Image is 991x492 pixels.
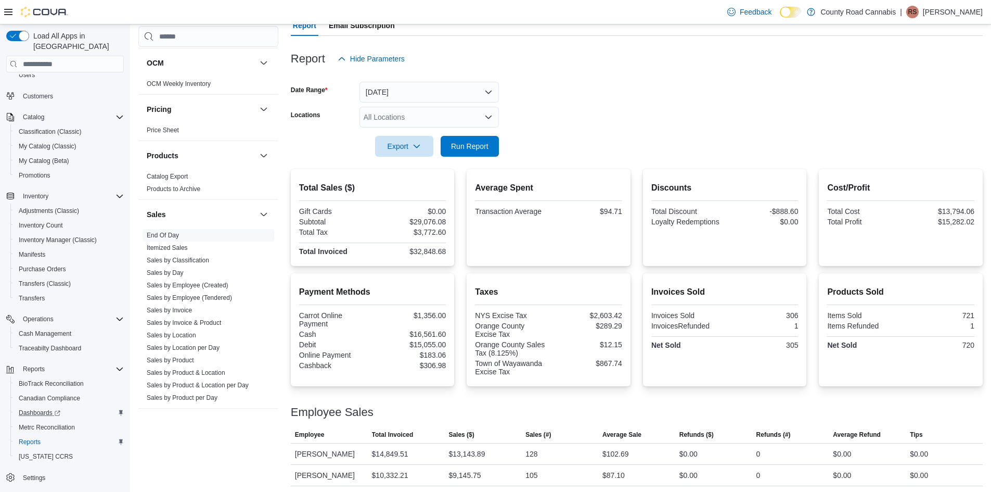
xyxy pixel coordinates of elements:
[15,342,85,355] a: Traceabilty Dashboard
[10,247,128,262] button: Manifests
[15,140,81,153] a: My Catalog (Classic)
[299,182,446,194] h2: Total Sales ($)
[147,382,249,389] a: Sales by Product & Location per Day
[147,127,179,134] a: Price Sheet
[21,7,68,17] img: Cova
[10,154,128,168] button: My Catalog (Beta)
[908,6,917,18] span: RS
[827,182,974,194] h2: Cost/Profit
[375,247,446,256] div: $32,848.68
[15,407,65,419] a: Dashboards
[147,269,184,276] a: Sales by Day
[15,292,124,305] span: Transfers
[15,125,124,138] span: Classification (Classic)
[651,286,799,298] h2: Invoices Sold
[679,431,714,439] span: Refunds ($)
[293,15,316,36] span: Report
[15,125,86,138] a: Classification (Classic)
[375,330,446,338] div: $16,561.60
[727,207,798,216] div: -$888.60
[19,380,84,388] span: BioTrack Reconciliation
[19,265,66,273] span: Purchase Orders
[23,92,53,100] span: Customers
[147,344,220,351] a: Sales by Location per Day
[827,322,898,330] div: Items Refunded
[727,341,798,349] div: 305
[906,6,919,18] div: RK Sohal
[147,209,255,220] button: Sales
[475,359,546,376] div: Town of Wayawanda Excise Tax
[19,221,63,230] span: Inventory Count
[15,169,124,182] span: Promotions
[372,431,414,439] span: Total Invoiced
[381,136,427,157] span: Export
[15,436,124,448] span: Reports
[2,189,128,204] button: Inventory
[15,248,124,261] span: Manifests
[299,311,370,328] div: Carrot Online Payment
[291,444,368,464] div: [PERSON_NAME]
[258,57,270,69] button: OCM
[147,394,217,401] a: Sales by Product per Day
[15,377,124,390] span: BioTrack Reconciliation
[295,431,325,439] span: Employee
[2,89,128,104] button: Customers
[375,351,446,359] div: $183.06
[15,219,124,232] span: Inventory Count
[19,128,82,136] span: Classification (Classic)
[740,7,771,17] span: Feedback
[147,356,194,364] span: Sales by Product
[910,469,928,482] div: $0.00
[147,185,200,193] span: Products to Archive
[820,6,896,18] p: County Road Cannabis
[147,319,221,327] span: Sales by Invoice & Product
[2,312,128,326] button: Operations
[19,236,97,244] span: Inventory Manager (Classic)
[15,377,88,390] a: BioTrack Reconciliation
[551,311,622,320] div: $2,603.42
[10,420,128,435] button: Metrc Reconciliation
[19,344,81,352] span: Traceabilty Dashboard
[19,472,49,484] a: Settings
[551,340,622,349] div: $12.15
[723,2,776,22] a: Feedback
[10,341,128,356] button: Traceabilty Dashboard
[299,351,370,359] div: Online Payment
[827,207,898,216] div: Total Cost
[19,250,45,259] span: Manifests
[375,311,446,320] div: $1,356.00
[10,276,128,291] button: Transfers (Classic)
[299,286,446,298] h2: Payment Methods
[147,232,179,239] a: End Of Day
[475,207,546,216] div: Transaction Average
[15,292,49,305] a: Transfers
[19,207,79,215] span: Adjustments (Classic)
[15,69,124,81] span: Users
[147,58,164,68] h3: OCM
[15,327,124,340] span: Cash Management
[833,448,851,460] div: $0.00
[10,233,128,247] button: Inventory Manager (Classic)
[329,15,395,36] span: Email Subscription
[147,256,209,264] span: Sales by Classification
[291,86,328,94] label: Date Range
[372,469,408,482] div: $10,332.21
[147,306,192,314] span: Sales by Invoice
[727,311,798,320] div: 306
[23,113,44,121] span: Catalog
[15,219,67,232] a: Inventory Count
[551,359,622,368] div: $867.74
[138,124,278,141] div: Pricing
[19,471,124,484] span: Settings
[147,244,188,251] a: Itemized Sales
[258,149,270,162] button: Products
[475,340,546,357] div: Orange County Sales Tax (8.125%)
[19,71,35,79] span: Users
[525,469,537,482] div: 105
[19,409,60,417] span: Dashboards
[15,327,75,340] a: Cash Management
[147,150,255,161] button: Products
[15,277,75,290] a: Transfers (Classic)
[484,113,493,121] button: Open list of options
